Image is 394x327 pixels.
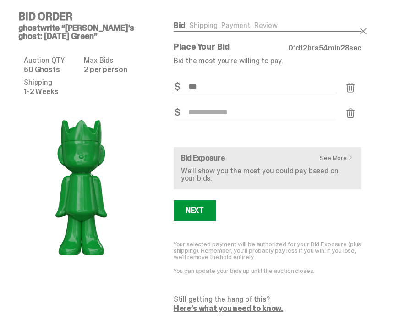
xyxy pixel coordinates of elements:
[174,304,283,313] a: Here’s what you need to know.
[24,57,78,64] dt: Auction QTY
[24,66,78,73] dd: 50 Ghosts
[340,43,350,53] span: 28
[174,296,361,303] p: Still getting the hang of this?
[174,200,216,221] button: Next
[181,167,354,182] p: We’ll show you the most you could pay based on your bids.
[174,241,361,260] p: Your selected payment will be authorized for your Bid Exposure (plus shipping). Remember, you’ll ...
[174,57,361,65] p: Bid the most you’re willing to pay.
[300,43,307,53] span: 12
[320,155,358,161] a: See More
[186,207,204,214] div: Next
[221,21,251,30] a: Payment
[18,24,152,40] h5: ghostwrite “[PERSON_NAME]'s ghost: [DATE] Green”
[181,155,354,162] h6: Bid Exposure
[84,66,138,73] dd: 2 per person
[174,267,361,274] p: You can update your bids up until the auction closes.
[24,79,78,86] dt: Shipping
[18,108,144,266] img: product image
[84,57,138,64] dt: Max Bids
[24,88,78,95] dd: 1-2 Weeks
[175,82,180,91] span: $
[174,43,288,51] p: Place Your Bid
[18,11,152,22] h4: Bid Order
[174,21,186,30] a: Bid
[254,21,278,30] a: Review
[288,44,361,52] p: d hrs min sec
[319,43,328,53] span: 54
[189,21,218,30] a: Shipping
[175,108,180,117] span: $
[288,43,296,53] span: 01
